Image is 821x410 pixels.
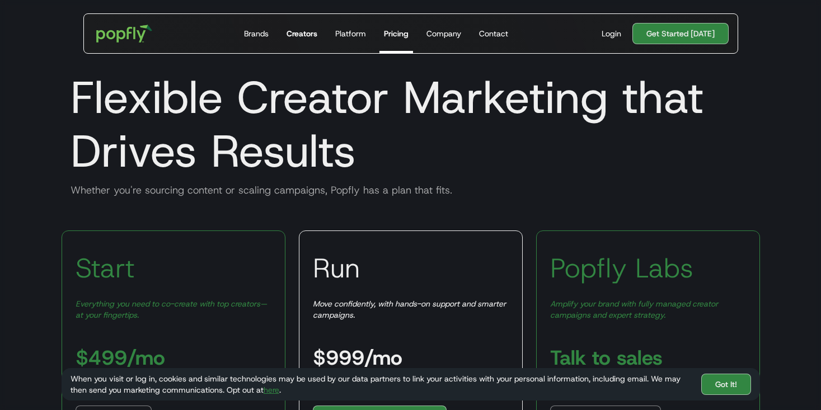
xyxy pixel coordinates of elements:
[244,28,269,39] div: Brands
[426,28,461,39] div: Company
[550,299,718,320] em: Amplify your brand with fully managed creator campaigns and expert strategy.
[313,347,402,367] h3: $999/mo
[76,251,135,285] h3: Start
[335,28,366,39] div: Platform
[379,14,413,53] a: Pricing
[264,385,279,395] a: here
[287,28,317,39] div: Creators
[475,14,513,53] a: Contact
[62,70,760,178] h1: Flexible Creator Marketing that Drives Results
[422,14,466,53] a: Company
[597,28,626,39] a: Login
[701,374,751,395] a: Got It!
[313,299,506,320] em: Move confidently, with hands-on support and smarter campaigns.
[479,28,508,39] div: Contact
[331,14,370,53] a: Platform
[76,299,267,320] em: Everything you need to co-create with top creators—at your fingertips.
[88,17,161,50] a: home
[632,23,729,44] a: Get Started [DATE]
[550,251,693,285] h3: Popfly Labs
[313,251,360,285] h3: Run
[282,14,322,53] a: Creators
[71,373,692,395] div: When you visit or log in, cookies and similar technologies may be used by our data partners to li...
[550,347,663,367] h3: Talk to sales
[76,347,165,367] h3: $499/mo
[602,28,621,39] div: Login
[384,28,409,39] div: Pricing
[240,14,273,53] a: Brands
[62,183,760,197] div: Whether you're sourcing content or scaling campaigns, Popfly has a plan that fits.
